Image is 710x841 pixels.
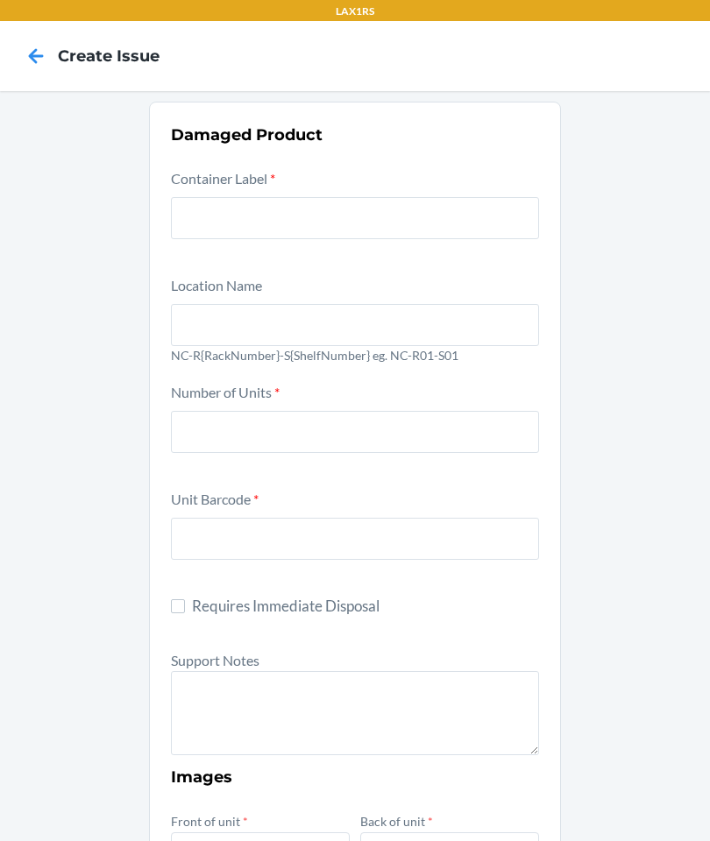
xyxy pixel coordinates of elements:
label: Number of Units [171,384,280,400]
label: Front of unit [171,814,248,829]
label: Unit Barcode [171,491,259,507]
label: Container Label [171,170,275,187]
h4: Create Issue [58,45,160,67]
label: Back of unit [360,814,433,829]
label: Location Name [171,277,262,293]
label: Support Notes [171,652,259,668]
input: Requires Immediate Disposal [171,599,185,613]
h2: Damaged Product [171,124,539,146]
h3: Images [171,766,539,788]
p: NC-R{RackNumber}-S{ShelfNumber} eg. NC-R01-S01 [171,346,539,364]
span: Requires Immediate Disposal [192,595,539,618]
p: LAX1RS [336,4,374,19]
